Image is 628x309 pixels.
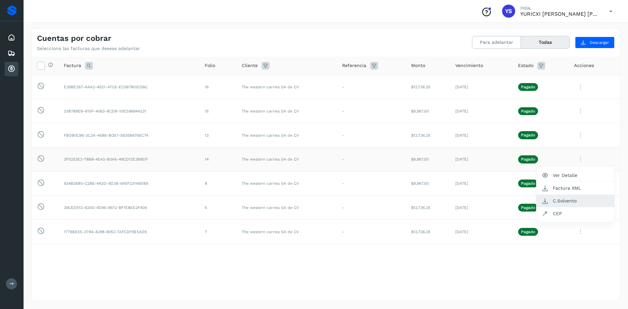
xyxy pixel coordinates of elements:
div: Inicio [5,30,18,45]
button: CEP [536,207,614,220]
button: Factura XML [536,182,614,194]
div: Cuentas por cobrar [5,62,18,76]
button: C.Solvento [536,195,614,207]
button: Ver Detalle [536,169,614,182]
div: Embarques [5,46,18,60]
